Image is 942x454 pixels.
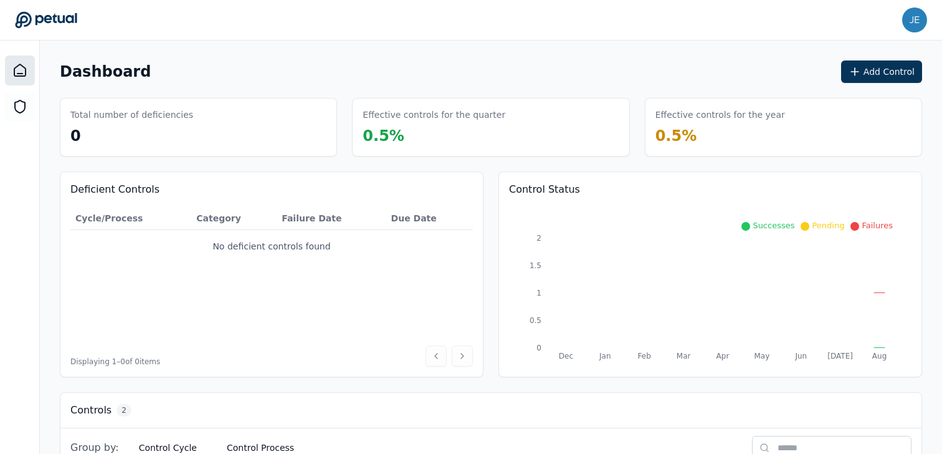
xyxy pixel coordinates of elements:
[530,261,541,270] tspan: 1.5
[70,109,193,121] h3: Total number of deficiencies
[363,127,404,145] span: 0.5 %
[15,11,77,29] a: Go to Dashboard
[70,207,191,230] th: Cycle/Process
[794,352,807,360] tspan: Jun
[841,60,922,83] button: Add Control
[536,289,541,297] tspan: 1
[363,109,505,121] h3: Effective controls for the quarter
[60,62,151,82] h1: Dashboard
[677,352,691,360] tspan: Mar
[70,403,112,418] h3: Controls
[599,352,611,360] tspan: Jan
[812,221,844,230] span: Pending
[70,182,473,197] h3: Deficient Controls
[5,56,35,85] a: Dashboard
[5,92,35,122] a: SOC
[655,109,785,121] h3: Effective controls for the year
[117,404,131,417] span: 2
[716,352,730,360] tspan: Apr
[70,230,473,263] td: No deficient controls found
[530,316,541,325] tspan: 0.5
[754,352,769,360] tspan: May
[827,352,853,360] tspan: [DATE]
[536,234,541,243] tspan: 2
[426,345,447,367] button: Previous
[191,207,277,230] th: Category
[536,344,541,352] tspan: 0
[655,127,697,145] span: 0.5 %
[70,127,81,145] span: 0
[872,352,887,360] tspan: Aug
[509,182,911,197] h3: Control Status
[862,221,893,230] span: Failures
[753,221,794,230] span: Successes
[902,7,927,32] img: jenna.wei@reddit.com
[386,207,473,230] th: Due Date
[559,352,573,360] tspan: Dec
[277,207,386,230] th: Failure Date
[638,352,651,360] tspan: Feb
[452,345,473,367] button: Next
[70,357,160,367] span: Displaying 1– 0 of 0 items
